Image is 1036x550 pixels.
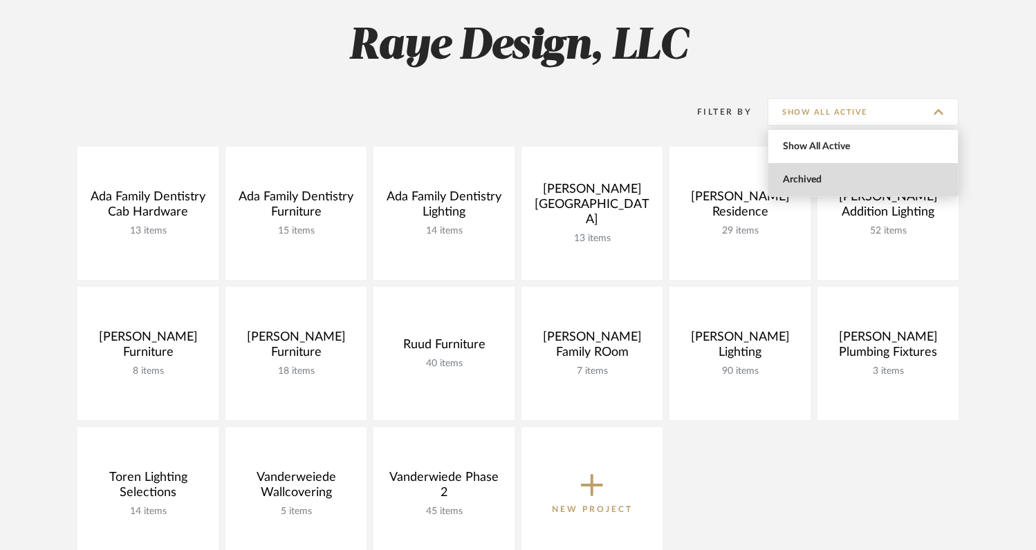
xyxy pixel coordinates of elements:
div: Ada Family Dentistry Furniture [237,189,355,225]
div: [PERSON_NAME] [GEOGRAPHIC_DATA] [533,182,651,233]
div: Ada Family Dentistry Lighting [385,189,503,225]
div: [PERSON_NAME] Residence [681,189,799,225]
div: 5 items [237,506,355,518]
div: 29 items [681,225,799,237]
div: Vanderweiede Wallcovering [237,470,355,506]
div: [PERSON_NAME] Furniture [89,330,207,366]
div: 14 items [89,506,207,518]
div: [PERSON_NAME] Furniture [237,330,355,366]
div: 8 items [89,366,207,377]
div: 14 items [385,225,503,237]
div: 18 items [237,366,355,377]
div: 15 items [237,225,355,237]
div: 3 items [829,366,947,377]
div: 7 items [533,366,651,377]
div: 13 items [533,233,651,245]
div: Toren Lighting Selections [89,470,207,506]
div: [PERSON_NAME] Lighting [681,330,799,366]
span: Archived [783,174,947,186]
div: Vanderwiede Phase 2 [385,470,503,506]
h2: Raye Design, LLC [20,21,1016,73]
div: 52 items [829,225,947,237]
div: [PERSON_NAME] Addition Lighting [829,189,947,225]
div: 40 items [385,358,503,370]
div: 90 items [681,366,799,377]
p: New Project [552,502,633,516]
div: 13 items [89,225,207,237]
div: Filter By [679,105,752,119]
div: [PERSON_NAME] Plumbing Fixtures [829,330,947,366]
div: Ruud Furniture [385,337,503,358]
span: Show All Active [783,141,947,153]
div: Ada Family Dentistry Cab Hardware [89,189,207,225]
div: 45 items [385,506,503,518]
div: [PERSON_NAME] Family ROom [533,330,651,366]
